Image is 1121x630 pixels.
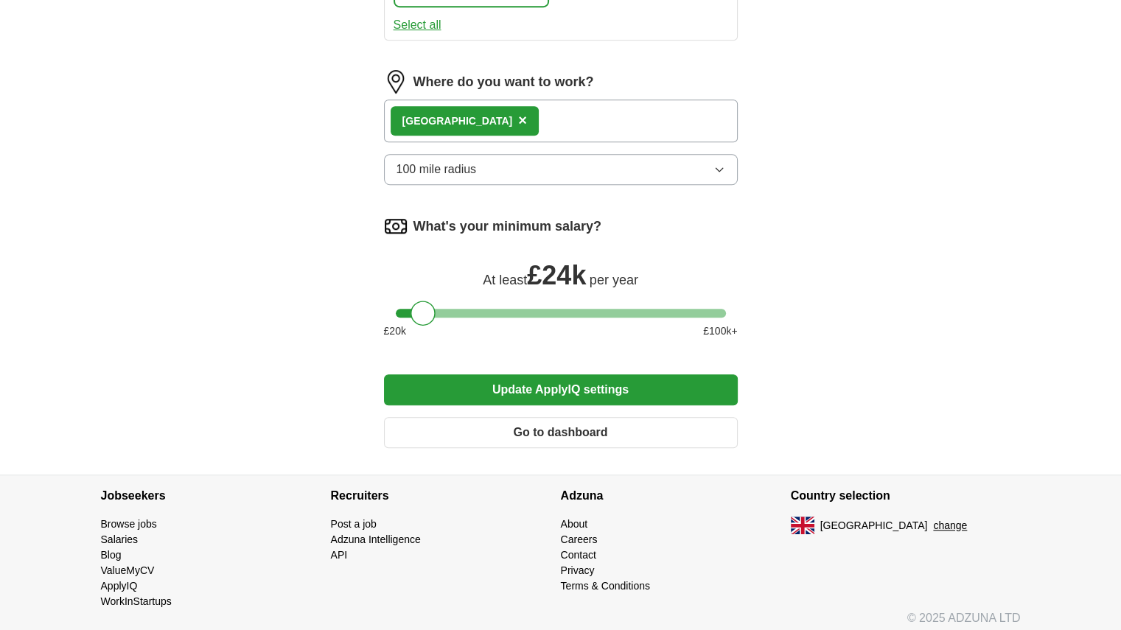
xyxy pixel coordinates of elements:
[703,323,737,339] span: £ 100 k+
[561,580,650,592] a: Terms & Conditions
[397,161,477,178] span: 100 mile radius
[483,273,527,287] span: At least
[384,417,738,448] button: Go to dashboard
[101,595,172,607] a: WorkInStartups
[394,16,441,34] button: Select all
[413,72,594,92] label: Where do you want to work?
[561,533,598,545] a: Careers
[791,475,1021,517] h4: Country selection
[101,518,157,530] a: Browse jobs
[101,564,155,576] a: ValueMyCV
[384,214,408,238] img: salary.png
[101,580,138,592] a: ApplyIQ
[331,518,377,530] a: Post a job
[384,154,738,185] button: 100 mile radius
[331,533,421,545] a: Adzuna Intelligence
[331,549,348,561] a: API
[561,518,588,530] a: About
[384,70,408,94] img: location.png
[518,112,527,128] span: ×
[561,564,595,576] a: Privacy
[384,374,738,405] button: Update ApplyIQ settings
[820,518,928,533] span: [GEOGRAPHIC_DATA]
[518,110,527,132] button: ×
[101,549,122,561] a: Blog
[561,549,596,561] a: Contact
[590,273,638,287] span: per year
[933,518,967,533] button: change
[791,517,814,534] img: UK flag
[402,113,513,129] div: [GEOGRAPHIC_DATA]
[527,260,586,290] span: £ 24k
[384,323,406,339] span: £ 20 k
[413,217,601,237] label: What's your minimum salary?
[101,533,139,545] a: Salaries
